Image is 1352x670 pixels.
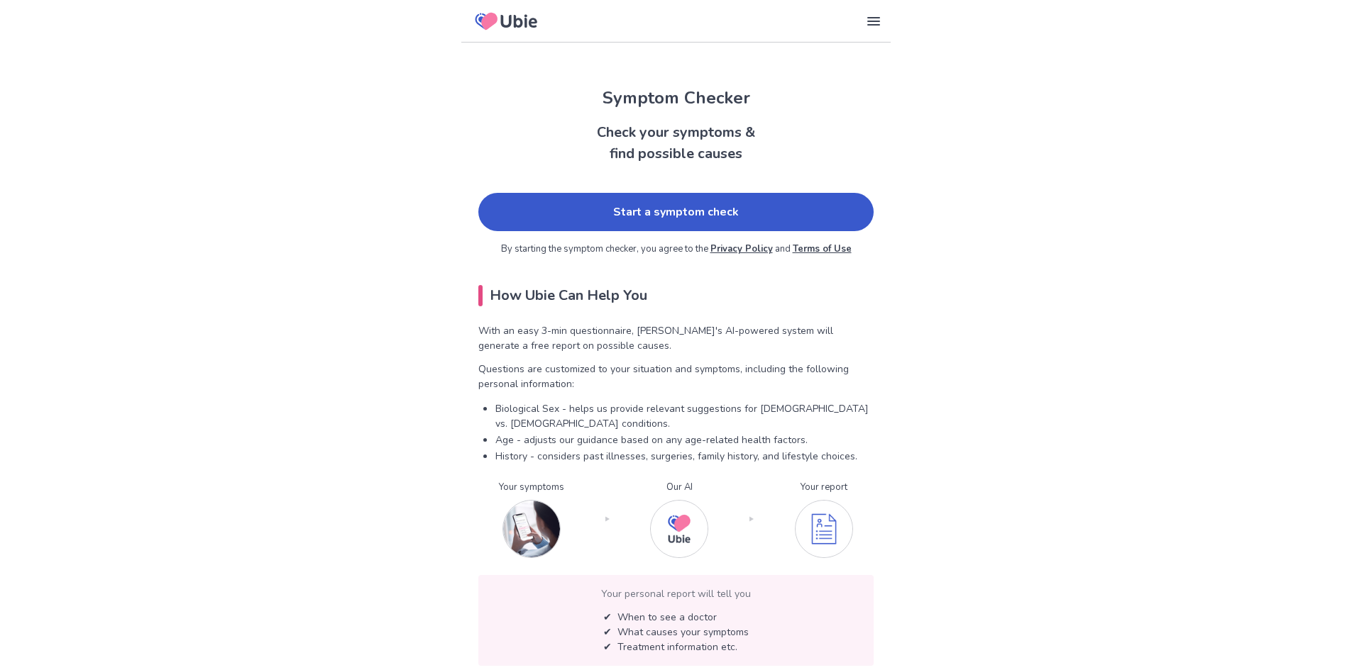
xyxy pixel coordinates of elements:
p: History - considers past illnesses, surgeries, family history, and lifestyle choices. [495,449,874,464]
p: Age - adjusts our guidance based on any age-related health factors. [495,432,874,447]
a: Privacy Policy [710,242,773,255]
a: Start a symptom check [478,193,874,231]
p: Your personal report will tell you [490,586,862,601]
p: ✔︎ Treatment information etc. [603,640,749,654]
h2: Check your symptoms & find possible causes [461,122,891,164]
h2: How Ubie Can Help You [478,285,874,306]
p: With an easy 3-min questionnaire, [PERSON_NAME]'s AI-powered system will generate a free report o... [478,323,874,353]
p: Questions are customized to your situation and symptoms, including the following personal informa... [478,362,874,391]
p: Biological Sex - helps us provide relevant suggestions for [DEMOGRAPHIC_DATA] vs. [DEMOGRAPHIC_DA... [495,401,874,431]
img: Input your symptoms [502,500,561,558]
img: You get your personalized report [795,500,853,558]
p: Our AI [650,481,708,495]
p: ✔ When to see a doctor [603,610,749,625]
img: Our AI checks your symptoms [650,500,708,558]
p: Your symptoms [499,481,564,495]
p: Your report [795,481,853,495]
h1: Symptom Checker [461,85,891,111]
a: Terms of Use [793,242,852,255]
p: ✔︎ What causes your symptoms [603,625,749,640]
p: By starting the symptom checker, you agree to the and [478,242,874,257]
